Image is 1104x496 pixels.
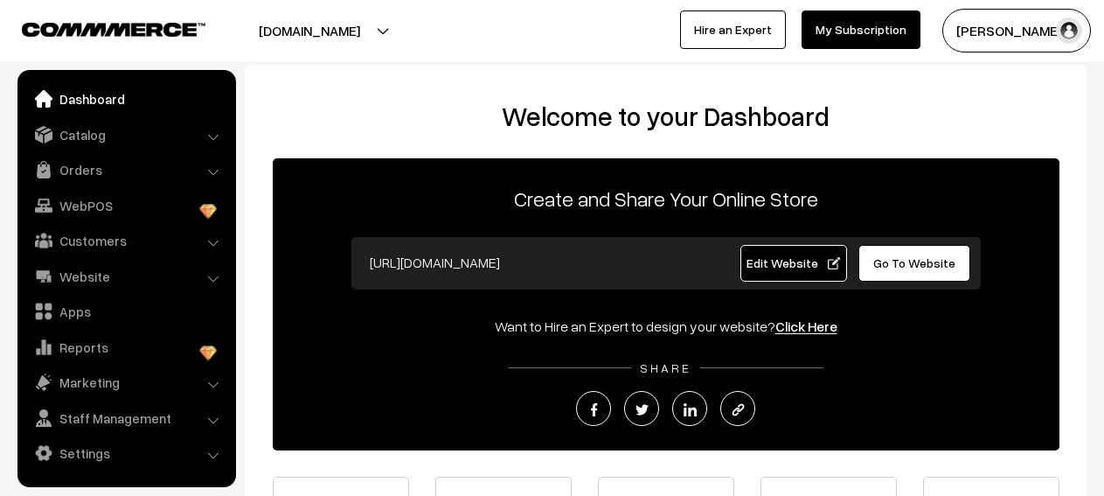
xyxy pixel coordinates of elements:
a: Edit Website [740,245,847,282]
p: Create and Share Your Online Store [273,183,1059,214]
a: Staff Management [22,402,230,434]
span: Go To Website [873,255,955,270]
a: My Subscription [802,10,920,49]
a: WebPOS [22,190,230,221]
a: Click Here [775,318,837,335]
span: SHARE [631,360,700,375]
a: Dashboard [22,83,230,115]
a: COMMMERCE [22,17,175,38]
a: Website [22,261,230,292]
span: Edit Website [746,255,840,270]
a: Catalog [22,119,230,150]
a: Marketing [22,367,230,398]
div: Want to Hire an Expert to design your website? [273,316,1059,337]
a: Orders [22,154,230,185]
img: COMMMERCE [22,23,205,36]
a: Apps [22,296,230,327]
a: Customers [22,225,230,256]
img: user [1056,17,1082,44]
a: Reports [22,332,230,363]
h2: Welcome to your Dashboard [262,101,1069,132]
a: Hire an Expert [680,10,786,49]
a: Go To Website [858,245,971,282]
a: Settings [22,437,230,469]
button: [DOMAIN_NAME] [198,9,421,52]
button: [PERSON_NAME]… [942,9,1091,52]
